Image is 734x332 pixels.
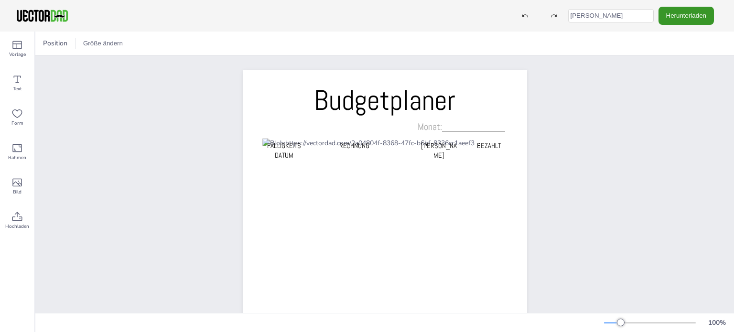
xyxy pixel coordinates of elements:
[314,82,455,118] font: Budgetplaner
[720,318,726,327] font: %
[658,7,714,24] button: Herunterladen
[5,223,29,230] font: Hochladen
[43,39,67,48] font: Position
[15,9,69,23] img: VectorDad-1.png
[83,40,123,47] font: Größe ändern
[9,51,26,58] font: Vorlage
[339,141,369,150] font: RECHNUNG
[568,9,654,22] input: Vorlagenname
[418,120,505,133] font: Monat:____________
[13,86,22,92] font: Text
[79,36,127,51] button: Größe ändern
[421,141,456,160] font: [PERSON_NAME]
[666,12,706,19] font: Herunterladen
[267,141,301,160] font: Fälligkeitsdatum
[477,141,501,150] font: BEZAHLT
[8,154,26,161] font: Rahmen
[708,318,720,327] font: 100
[11,120,23,127] font: Form
[13,189,22,195] font: Bild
